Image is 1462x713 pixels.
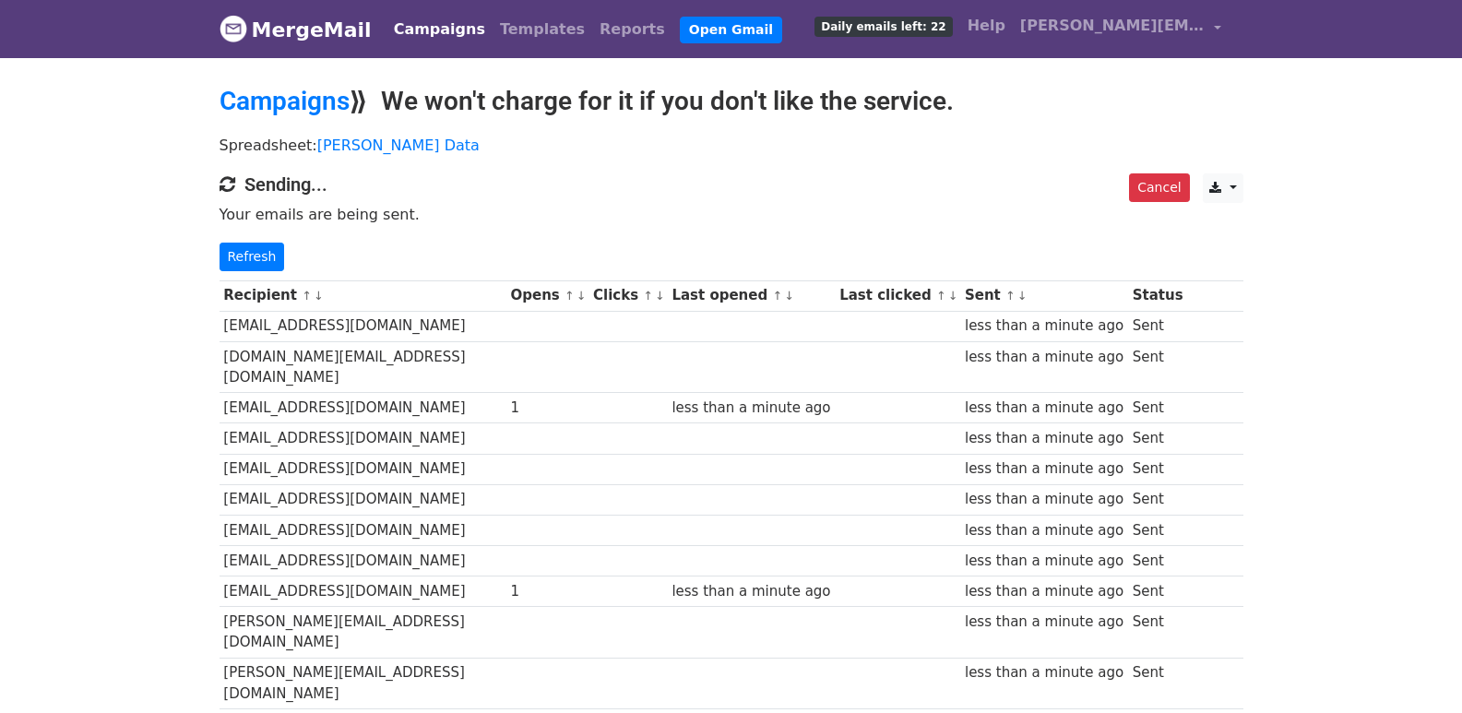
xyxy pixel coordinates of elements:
th: Last opened [668,280,836,311]
td: [EMAIL_ADDRESS][DOMAIN_NAME] [220,484,506,515]
a: Daily emails left: 22 [807,7,959,44]
td: Sent [1128,311,1187,341]
a: Refresh [220,243,285,271]
span: [PERSON_NAME][EMAIL_ADDRESS][DOMAIN_NAME] [1020,15,1205,37]
a: Templates [493,11,592,48]
td: Sent [1128,484,1187,515]
td: Sent [1128,393,1187,423]
th: Status [1128,280,1187,311]
td: Sent [1128,515,1187,545]
img: MergeMail logo [220,15,247,42]
td: [DOMAIN_NAME][EMAIL_ADDRESS][DOMAIN_NAME] [220,341,506,393]
td: [EMAIL_ADDRESS][DOMAIN_NAME] [220,311,506,341]
div: less than a minute ago [965,428,1123,449]
a: Cancel [1129,173,1189,202]
td: Sent [1128,454,1187,484]
div: less than a minute ago [965,489,1123,510]
th: Recipient [220,280,506,311]
td: Sent [1128,607,1187,659]
td: [EMAIL_ADDRESS][DOMAIN_NAME] [220,393,506,423]
td: [EMAIL_ADDRESS][DOMAIN_NAME] [220,545,506,576]
a: ↑ [772,289,782,303]
div: 1 [510,398,584,419]
th: Sent [960,280,1128,311]
h2: ⟫ We won't charge for it if you don't like the service. [220,86,1243,117]
div: less than a minute ago [965,347,1123,368]
a: ↓ [576,289,587,303]
td: [EMAIL_ADDRESS][DOMAIN_NAME] [220,454,506,484]
td: [PERSON_NAME][EMAIL_ADDRESS][DOMAIN_NAME] [220,658,506,709]
a: ↓ [655,289,665,303]
a: ↑ [1005,289,1016,303]
a: [PERSON_NAME] Data [317,137,480,154]
td: [EMAIL_ADDRESS][DOMAIN_NAME] [220,576,506,606]
div: less than a minute ago [965,315,1123,337]
div: less than a minute ago [672,581,830,602]
div: less than a minute ago [965,398,1123,419]
td: Sent [1128,545,1187,576]
div: less than a minute ago [965,551,1123,572]
a: MergeMail [220,10,372,49]
a: ↓ [314,289,324,303]
td: [EMAIL_ADDRESS][DOMAIN_NAME] [220,423,506,454]
span: Daily emails left: 22 [814,17,952,37]
p: Spreadsheet: [220,136,1243,155]
td: [EMAIL_ADDRESS][DOMAIN_NAME] [220,515,506,545]
a: ↑ [302,289,312,303]
div: less than a minute ago [965,520,1123,541]
a: Help [960,7,1013,44]
div: less than a minute ago [965,458,1123,480]
a: Campaigns [386,11,493,48]
a: [PERSON_NAME][EMAIL_ADDRESS][DOMAIN_NAME] [1013,7,1229,51]
p: Your emails are being sent. [220,205,1243,224]
div: less than a minute ago [672,398,830,419]
h4: Sending... [220,173,1243,196]
a: ↓ [948,289,958,303]
th: Clicks [588,280,667,311]
a: ↑ [565,289,575,303]
th: Last clicked [835,280,960,311]
th: Opens [506,280,589,311]
div: 1 [510,581,584,602]
td: Sent [1128,658,1187,709]
a: Campaigns [220,86,350,116]
a: Open Gmail [680,17,782,43]
td: Sent [1128,423,1187,454]
td: [PERSON_NAME][EMAIL_ADDRESS][DOMAIN_NAME] [220,607,506,659]
a: Reports [592,11,672,48]
div: less than a minute ago [965,662,1123,683]
td: Sent [1128,576,1187,606]
div: less than a minute ago [965,581,1123,602]
td: Sent [1128,341,1187,393]
a: ↓ [1017,289,1028,303]
a: ↑ [936,289,946,303]
a: ↓ [784,289,794,303]
a: ↑ [643,289,653,303]
div: less than a minute ago [965,612,1123,633]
